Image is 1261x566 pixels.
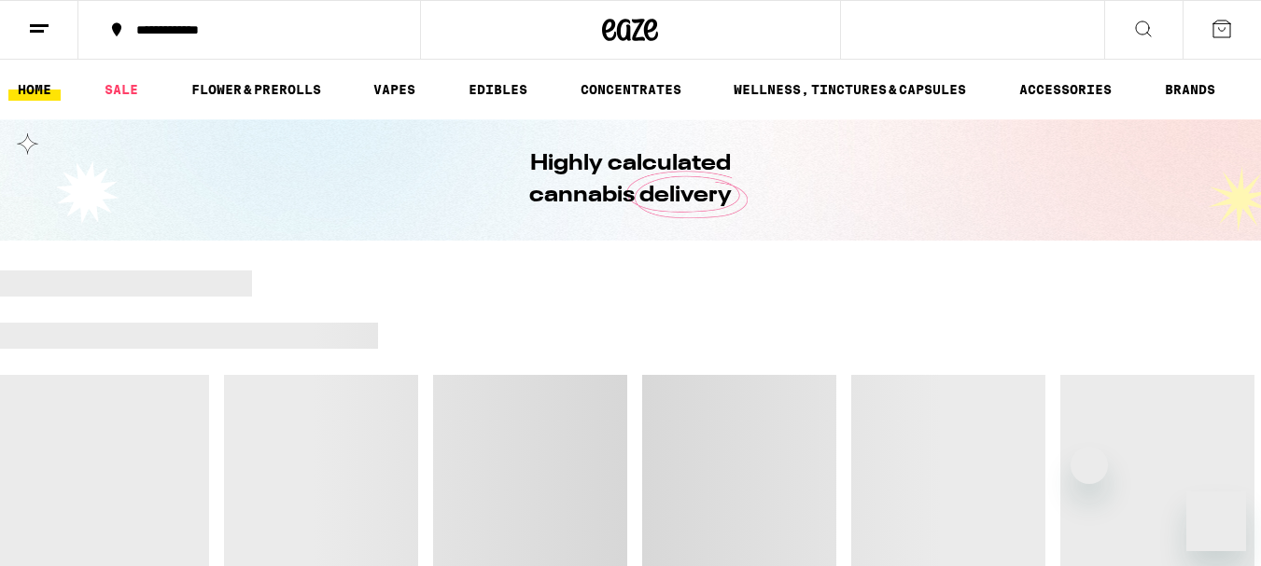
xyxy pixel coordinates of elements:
a: ACCESSORIES [1010,78,1121,101]
iframe: Close message [1071,447,1108,484]
a: BRANDS [1156,78,1225,101]
a: CONCENTRATES [571,78,691,101]
a: HOME [8,78,61,101]
a: SALE [95,78,147,101]
a: EDIBLES [459,78,537,101]
a: FLOWER & PREROLLS [182,78,330,101]
iframe: Button to launch messaging window [1186,491,1246,551]
a: WELLNESS, TINCTURES & CAPSULES [724,78,975,101]
h1: Highly calculated cannabis delivery [477,148,785,212]
a: VAPES [364,78,425,101]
